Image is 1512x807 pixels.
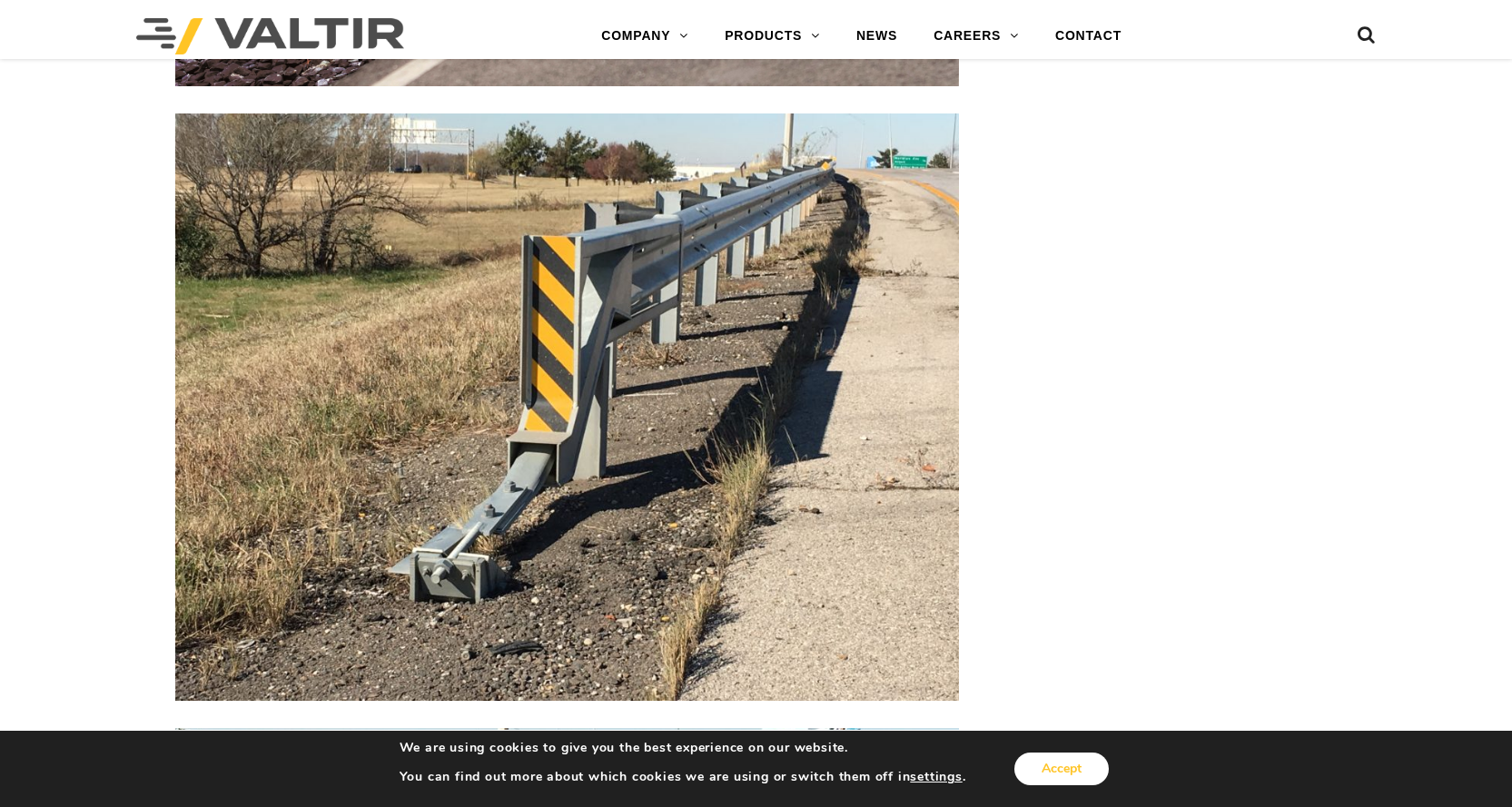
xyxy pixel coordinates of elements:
p: We are using cookies to give you the best experience on our website. [400,740,966,756]
button: Accept [1014,753,1109,785]
a: NEWS [838,18,915,54]
a: CONTACT [1037,18,1140,54]
a: CAREERS [915,18,1037,54]
a: PRODUCTS [707,18,838,54]
a: COMPANY [583,18,707,54]
p: You can find out more about which cookies we are using or switch them off in . [400,769,966,785]
button: settings [910,769,962,785]
img: Valtir [136,18,404,54]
